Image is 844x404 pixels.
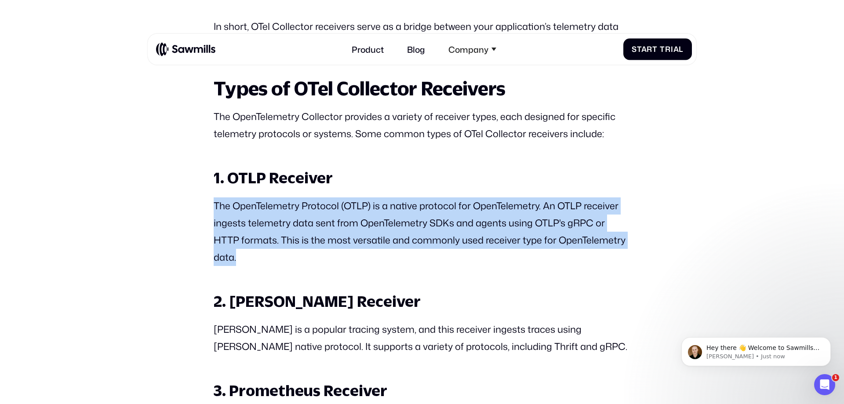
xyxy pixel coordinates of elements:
a: Blog [401,38,432,61]
p: In short, OTel Collector receivers serve as a bridge between your application’s telemetry data an... [214,18,630,52]
a: Start Trial [623,38,692,60]
strong: 1. OTLP Receiver [214,168,333,186]
div: Start Trial [632,45,684,54]
p: The OpenTelemetry Protocol (OTLP) is a native protocol for OpenTelemetry. An OTLP receiver ingest... [214,197,630,266]
strong: 2. [PERSON_NAME] Receiver [214,292,421,310]
a: Product [346,38,390,61]
strong: Types of OTel Collector Receivers [214,77,505,99]
div: Company [448,44,488,54]
span: 1 [832,374,839,381]
iframe: Intercom notifications message [668,319,844,380]
strong: 3. Prometheus Receiver [214,381,387,399]
iframe: Intercom live chat [814,374,835,395]
p: [PERSON_NAME] is a popular tracing system, and this receiver ingests traces using [PERSON_NAME] n... [214,321,630,355]
p: The OpenTelemetry Collector provides a variety of receiver types, each designed for specific tele... [214,108,630,142]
